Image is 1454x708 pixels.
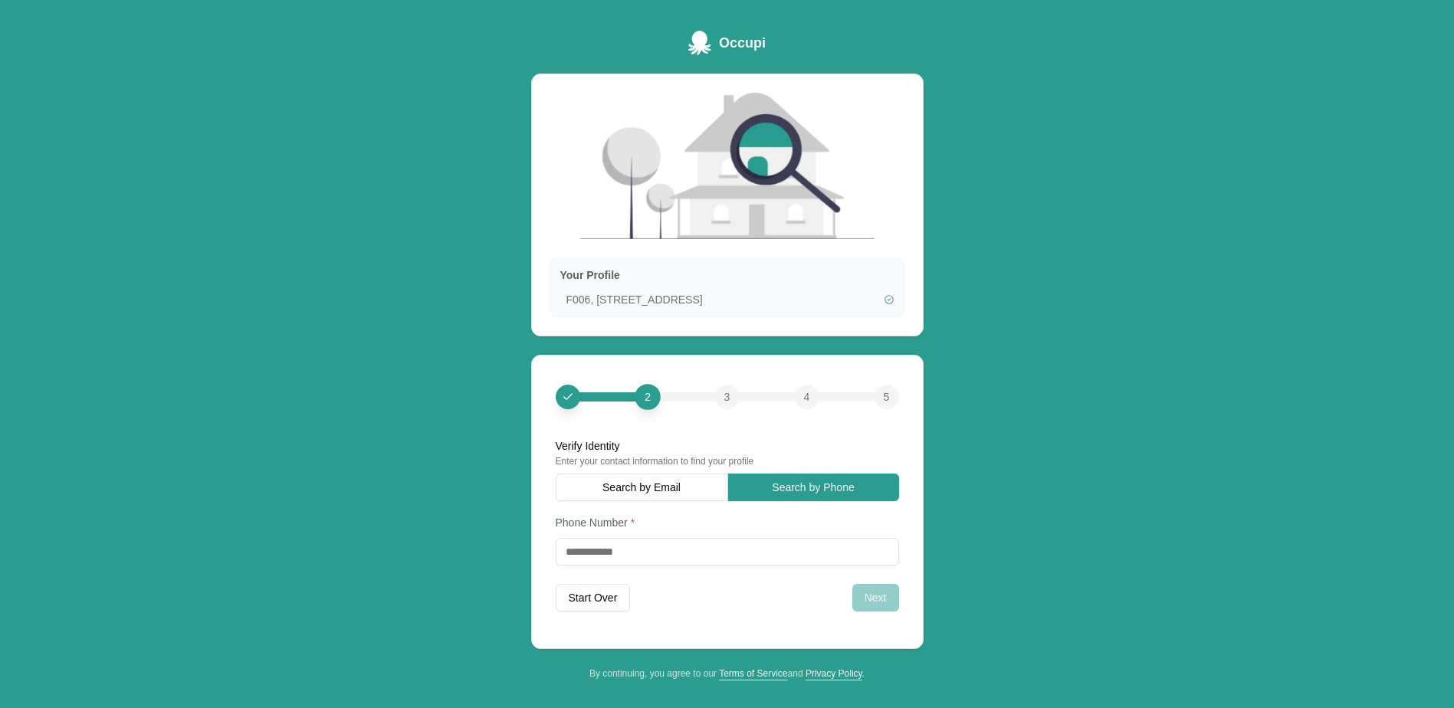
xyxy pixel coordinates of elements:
h3: Your Profile [560,267,894,283]
span: Occupi [719,32,766,54]
div: By continuing, you agree to our and . [531,667,924,680]
button: search by phone [728,474,899,501]
button: Start Over [556,584,631,611]
div: Enter your contact information to find your profile [556,455,899,467]
div: Verify Identity [556,438,899,454]
a: Privacy Policy [806,668,862,679]
label: Phone Number [556,516,635,529]
img: House searching illustration [580,93,875,239]
span: 3 [724,389,730,405]
div: Search type [556,474,899,501]
span: F006, [STREET_ADDRESS] [566,292,878,307]
span: 5 [884,389,890,405]
button: search by email [556,474,728,501]
a: Terms of Service [719,668,787,679]
span: 2 [644,389,650,405]
a: Occupi [688,31,766,55]
span: 4 [804,389,810,405]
